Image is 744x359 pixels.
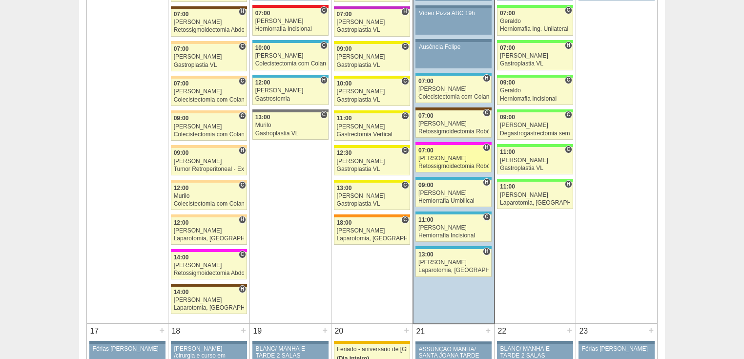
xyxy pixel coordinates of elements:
[337,185,352,191] span: 13:00
[415,73,491,76] div: Key: Neomater
[255,61,326,67] div: Colecistectomia com Colangiografia VL
[321,324,329,337] div: +
[415,110,491,138] a: C 07:00 [PERSON_NAME] Retossigmoidectomia Robótica
[337,97,407,103] div: Gastroplastia VL
[334,79,410,106] a: C 10:00 [PERSON_NAME] Gastroplastia VL
[418,251,434,258] span: 13:00
[565,42,572,49] span: Hospital
[334,341,410,344] div: Key: Feriado
[565,6,572,14] span: Consultório
[174,149,189,156] span: 09:00
[255,130,326,137] div: Gastroplastia VL
[415,249,491,276] a: H 13:00 [PERSON_NAME] Laparotomia, [GEOGRAPHIC_DATA], Drenagem, Bridas VL
[171,41,247,44] div: Key: Bartira
[497,179,573,182] div: Key: Brasil
[500,183,515,190] span: 11:00
[497,75,573,78] div: Key: Brasil
[250,324,265,338] div: 19
[415,76,491,103] a: H 07:00 [PERSON_NAME] Colecistectomia com Colangiografia VL
[418,78,434,84] span: 07:00
[418,94,489,100] div: Colecistectomia com Colangiografia VL
[174,166,245,172] div: Tumor Retroperitoneal - Exerese
[255,26,326,32] div: Herniorrafia Incisional
[174,219,189,226] span: 12:00
[418,155,489,162] div: [PERSON_NAME]
[174,158,245,165] div: [PERSON_NAME]
[320,76,328,84] span: Hospital
[168,324,184,338] div: 18
[171,79,247,106] a: C 07:00 [PERSON_NAME] Colecistectomia com Colangiografia VL
[174,27,245,33] div: Retossigmoidectomia Abdominal VL
[174,185,189,191] span: 12:00
[565,111,572,119] span: Consultório
[239,216,246,224] span: Hospital
[89,341,165,344] div: Key: Aviso
[171,44,247,71] a: C 07:00 [PERSON_NAME] Gastroplastia VL
[171,110,247,113] div: Key: Bartira
[252,112,329,140] a: C 13:00 Murilo Gastroplastia VL
[497,144,573,147] div: Key: Brasil
[500,157,570,164] div: [PERSON_NAME]
[337,45,352,52] span: 09:00
[497,43,573,70] a: H 07:00 [PERSON_NAME] Gastroplastia VL
[252,5,329,8] div: Key: Assunção
[500,165,570,171] div: Gastroplastia VL
[171,113,247,141] a: C 09:00 [PERSON_NAME] Colecistectomia com Colangiografia VL
[337,80,352,87] span: 10:00
[337,131,407,138] div: Gastrectomia Vertical
[174,19,245,25] div: [PERSON_NAME]
[239,77,246,85] span: Consultório
[334,41,410,44] div: Key: Santa Rita
[334,217,410,245] a: C 18:00 [PERSON_NAME] Laparotomia, [GEOGRAPHIC_DATA], Drenagem, Bridas VL
[483,74,490,82] span: Hospital
[255,18,326,24] div: [PERSON_NAME]
[174,201,245,207] div: Colecistectomia com Colangiografia VL
[579,341,655,344] div: Key: Aviso
[415,214,491,242] a: C 11:00 [PERSON_NAME] Herniorrafia Incisional
[415,5,491,8] div: Key: Aviso
[647,324,655,337] div: +
[239,147,246,154] span: Hospital
[337,201,407,207] div: Gastroplastia VL
[401,42,409,50] span: Consultório
[239,112,246,120] span: Consultório
[174,254,189,261] span: 14:00
[483,213,490,221] span: Consultório
[418,216,434,223] span: 11:00
[320,42,328,49] span: Consultório
[331,324,347,338] div: 20
[171,148,247,175] a: H 09:00 [PERSON_NAME] Tumor Retroperitoneal - Exerese
[255,44,270,51] span: 10:00
[334,9,410,37] a: H 07:00 [PERSON_NAME] Gastroplastia VL
[171,145,247,148] div: Key: Bartira
[337,158,407,165] div: [PERSON_NAME]
[334,183,410,210] a: C 13:00 [PERSON_NAME] Gastroplastia VL
[93,346,163,352] div: Férias [PERSON_NAME]
[418,267,489,274] div: Laparotomia, [GEOGRAPHIC_DATA], Drenagem, Bridas VL
[252,75,329,78] div: Key: Neomater
[174,124,245,130] div: [PERSON_NAME]
[174,115,189,122] span: 09:00
[334,6,410,9] div: Key: Maria Braido
[418,128,489,135] div: Retossigmoidectomia Robótica
[334,110,410,113] div: Key: Santa Rita
[87,324,102,338] div: 17
[500,87,570,94] div: Geraldo
[334,145,410,148] div: Key: Santa Rita
[171,214,247,217] div: Key: Bartira
[174,305,245,311] div: Laparotomia, [GEOGRAPHIC_DATA], Drenagem, Bridas VL
[484,324,492,337] div: +
[483,109,490,117] span: Consultório
[500,130,570,137] div: Degastrogastrectomia sem vago
[419,346,489,359] div: ASSUNÇÃO MANHÃ/ SANTA JOANA TARDE
[337,54,407,60] div: [PERSON_NAME]
[174,131,245,138] div: Colecistectomia com Colangiografia VL
[415,42,491,68] a: Ausência Felipe
[174,62,245,68] div: Gastroplastia VL
[174,228,245,234] div: [PERSON_NAME]
[171,9,247,37] a: H 07:00 [PERSON_NAME] Retossigmoidectomia Abdominal VL
[415,145,491,172] a: H 07:00 [PERSON_NAME] Retossigmoidectomia Robótica
[239,251,246,258] span: Consultório
[500,10,515,17] span: 07:00
[239,181,246,189] span: Consultório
